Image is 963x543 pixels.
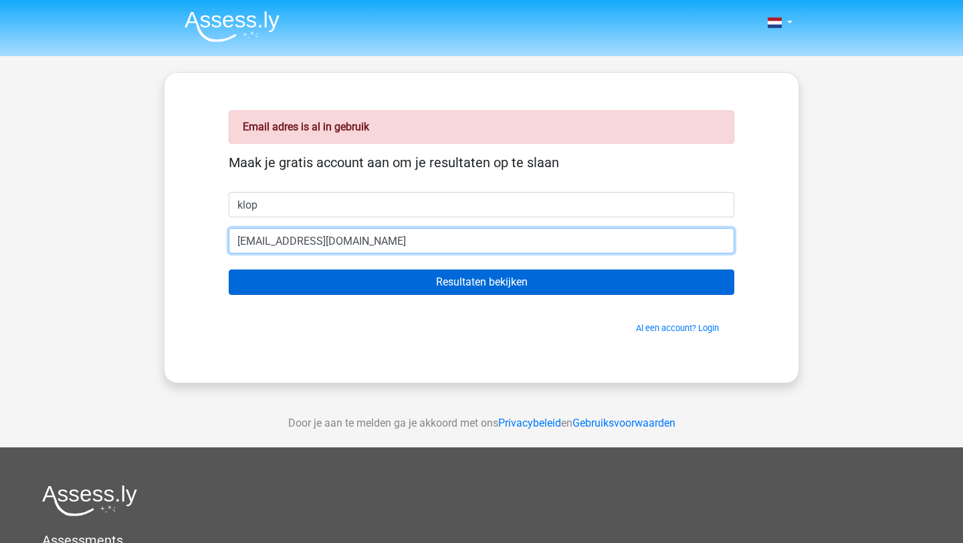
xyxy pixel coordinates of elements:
[498,417,561,429] a: Privacybeleid
[42,485,137,516] img: Assessly logo
[229,269,734,295] input: Resultaten bekijken
[229,228,734,253] input: Email
[229,192,734,217] input: Voornaam
[229,154,734,171] h5: Maak je gratis account aan om je resultaten op te slaan
[572,417,675,429] a: Gebruiksvoorwaarden
[243,120,369,133] strong: Email adres is al in gebruik
[636,323,719,333] a: Al een account? Login
[185,11,280,42] img: Assessly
